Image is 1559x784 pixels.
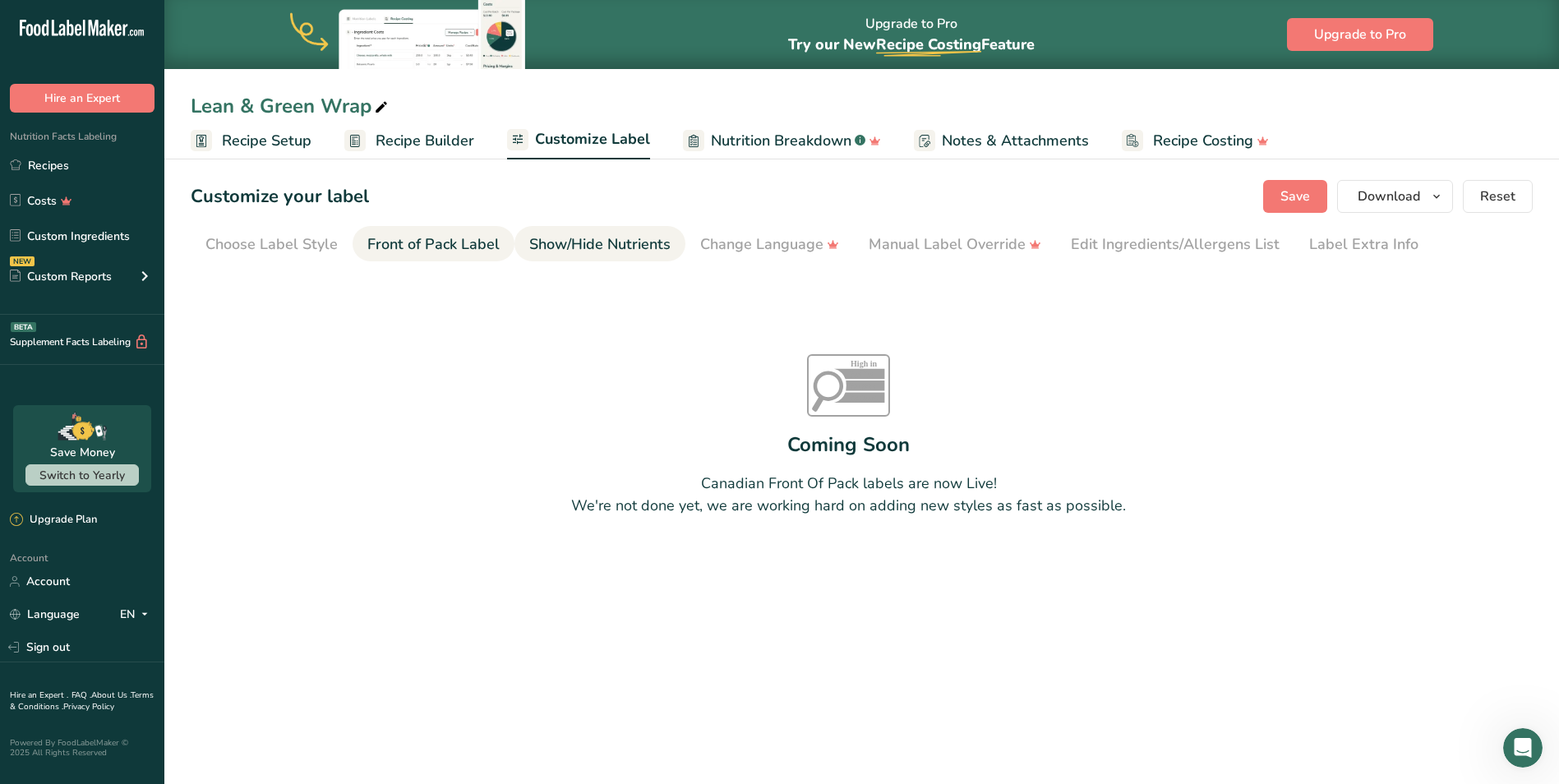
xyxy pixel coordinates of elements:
button: Upgrade to Pro [1287,18,1433,51]
span: Nutrition Breakdown [711,130,851,152]
span: Try our New Feature [788,35,1035,54]
a: Notes & Attachments [914,122,1089,159]
a: Hire an Expert . [10,689,68,701]
h1: Customize your label [191,183,369,210]
span: Recipe Setup [222,130,311,152]
div: Upgrade Plan [10,512,97,528]
div: Front of Pack Label [367,233,500,256]
div: BETA [11,322,36,332]
div: Change Language [700,233,839,256]
iframe: Intercom live chat [1503,728,1543,768]
button: Switch to Yearly [25,464,139,486]
button: Save [1263,180,1327,213]
span: Customize Label [535,128,650,150]
span: Upgrade to Pro [1314,25,1406,44]
tspan: Sat fat [851,370,874,379]
div: Lean & Green Wrap [191,91,391,121]
div: Coming Soon [787,430,910,459]
tspan: Sugars [851,381,875,390]
div: Choose Label Style [205,233,338,256]
tspan: High in [851,359,877,368]
span: Switch to Yearly [39,468,125,483]
button: Download [1337,180,1453,213]
a: FAQ . [71,689,91,701]
a: Recipe Costing [1122,122,1269,159]
span: Recipe Costing [1153,130,1253,152]
div: Canadian Front Of Pack labels are now Live! We're not done yet, we are working hard on adding new... [571,473,1126,517]
div: Manual Label Override [869,233,1041,256]
span: Reset [1480,187,1515,206]
div: EN [120,605,155,625]
span: Save [1280,187,1310,206]
span: Recipe Costing [876,35,981,54]
span: Download [1358,187,1420,206]
div: Upgrade to Pro [788,1,1035,69]
a: Privacy Policy [63,701,114,713]
div: Save Money [50,444,115,461]
a: Recipe Builder [344,122,474,159]
div: Show/Hide Nutrients [529,233,671,256]
tspan: Sodium [851,393,878,402]
span: Recipe Builder [376,130,474,152]
button: Reset [1463,180,1533,213]
a: Terms & Conditions . [10,689,154,713]
div: Label Extra Info [1309,233,1418,256]
div: NEW [10,256,35,266]
div: Custom Reports [10,268,112,285]
a: Customize Label [507,121,650,160]
a: Recipe Setup [191,122,311,159]
a: About Us . [91,689,131,701]
a: Nutrition Breakdown [683,122,881,159]
div: Powered By FoodLabelMaker © 2025 All Rights Reserved [10,738,155,758]
button: Hire an Expert [10,84,155,113]
div: Edit Ingredients/Allergens List [1071,233,1280,256]
a: Language [10,600,80,629]
span: Notes & Attachments [942,130,1089,152]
